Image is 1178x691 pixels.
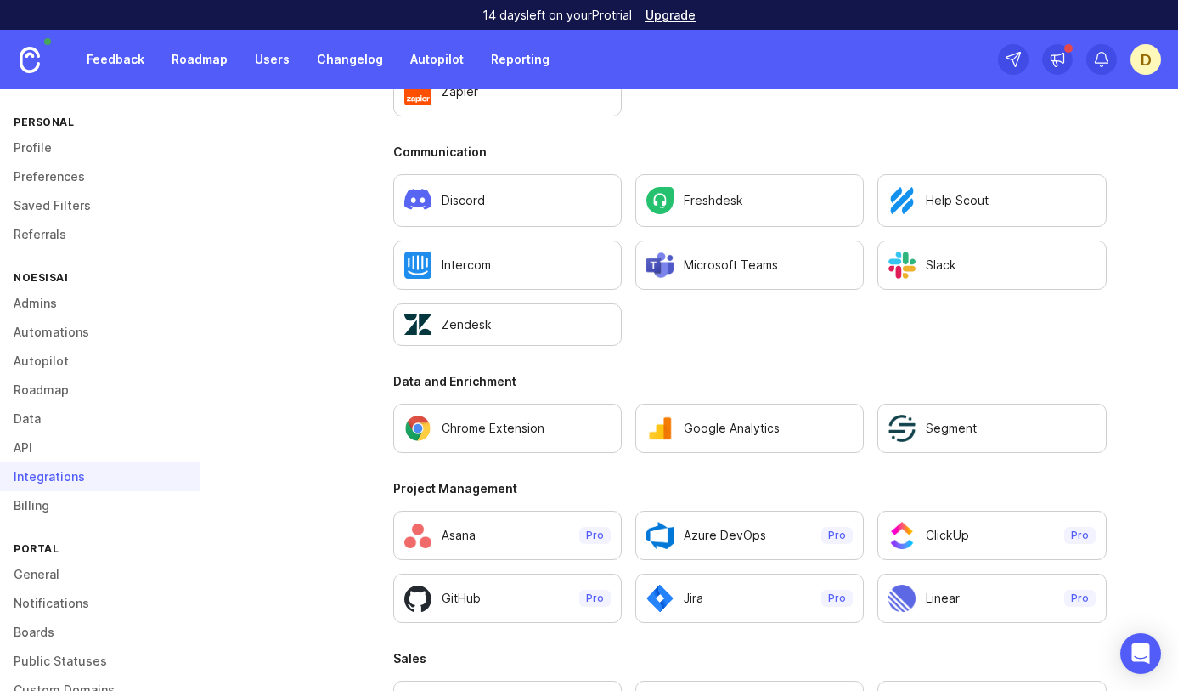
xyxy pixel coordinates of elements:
[586,592,604,605] p: Pro
[442,83,478,100] p: Zapier
[877,241,1106,290] a: Configure Slack settings.
[393,574,622,623] a: Configure GitHub settings.
[926,420,977,437] p: Segment
[400,44,474,75] a: Autopilot
[684,192,743,209] p: Freshdesk
[393,144,1107,161] h3: Communication
[442,527,476,544] p: Asana
[635,241,864,290] a: Configure Microsoft Teams settings.
[926,590,960,607] p: Linear
[245,44,300,75] a: Users
[877,511,1106,560] a: Configure ClickUp settings.
[586,529,604,542] p: Pro
[393,650,1107,667] h3: Sales
[442,192,485,209] p: Discord
[877,404,1106,453] a: Configure Segment settings.
[828,592,846,605] p: Pro
[442,316,492,333] p: Zendesk
[393,174,622,227] a: Configure Discord settings.
[635,174,864,227] a: Configure Freshdesk settings.
[1071,529,1089,542] p: Pro
[926,527,969,544] p: ClickUp
[877,574,1106,623] a: Configure Linear settings.
[20,47,40,73] img: Canny Home
[684,527,766,544] p: Azure DevOps
[393,373,1107,390] h3: Data and Enrichment
[926,192,989,209] p: Help Scout
[76,44,155,75] a: Feedback
[635,404,864,453] a: Configure Google Analytics settings.
[482,7,632,24] p: 14 days left on your Pro trial
[161,44,238,75] a: Roadmap
[393,241,622,290] a: Configure Intercom settings.
[684,257,778,274] p: Microsoft Teams
[684,420,780,437] p: Google Analytics
[877,174,1106,227] a: Configure Help Scout settings.
[393,404,622,453] a: Configure Chrome Extension in a new tab.
[442,420,544,437] p: Chrome Extension
[635,511,864,560] a: Configure Azure DevOps settings.
[442,257,491,274] p: Intercom
[442,590,481,607] p: GitHub
[635,574,864,623] a: Configure Jira settings.
[481,44,560,75] a: Reporting
[393,303,622,346] a: Configure Zendesk settings.
[1130,44,1161,75] button: D
[393,67,622,116] a: Configure Zapier settings.
[1120,633,1161,674] div: Open Intercom Messenger
[393,511,622,560] a: Configure Asana settings.
[828,529,846,542] p: Pro
[307,44,393,75] a: Changelog
[393,480,1107,497] h3: Project Management
[926,257,956,274] p: Slack
[684,590,703,607] p: Jira
[645,9,696,21] a: Upgrade
[1071,592,1089,605] p: Pro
